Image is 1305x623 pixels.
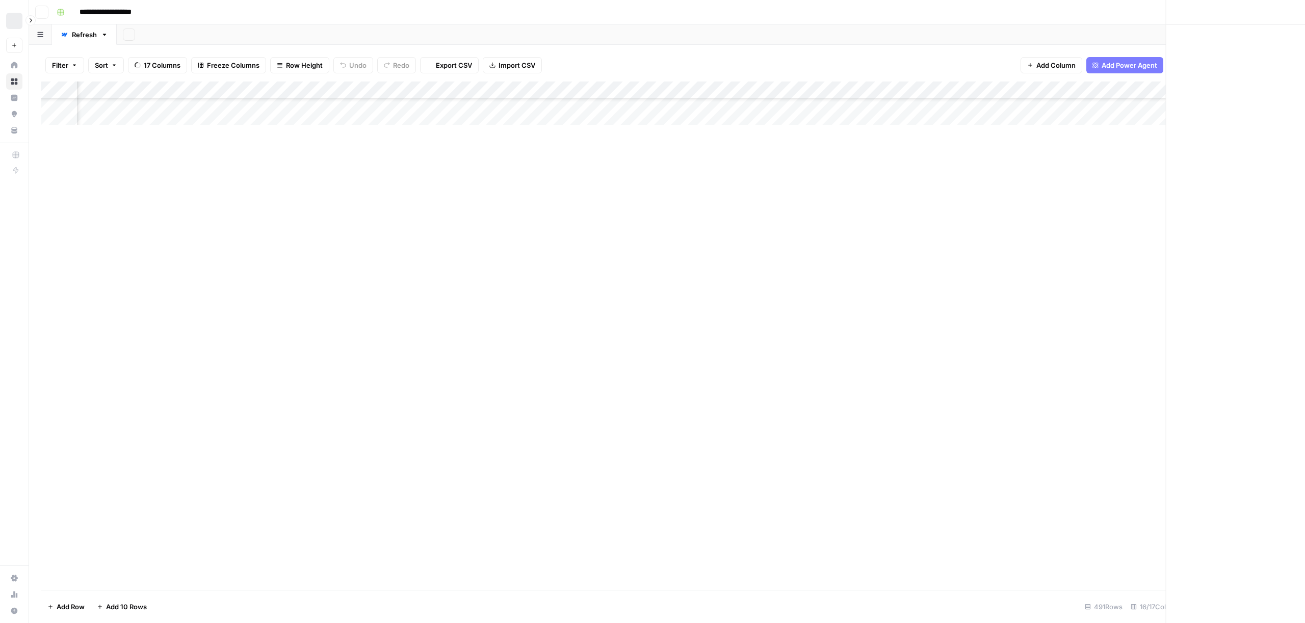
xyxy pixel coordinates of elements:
[420,57,479,73] button: Export CSV
[191,57,266,73] button: Freeze Columns
[6,106,22,122] a: Opportunities
[6,57,22,73] a: Home
[333,57,373,73] button: Undo
[45,57,84,73] button: Filter
[91,599,153,615] button: Add 10 Rows
[6,603,22,619] button: Help + Support
[144,60,180,70] span: 17 Columns
[483,57,542,73] button: Import CSV
[377,57,416,73] button: Redo
[106,602,147,612] span: Add 10 Rows
[286,60,323,70] span: Row Height
[57,602,85,612] span: Add Row
[41,599,91,615] button: Add Row
[52,24,117,45] a: Refresh
[207,60,259,70] span: Freeze Columns
[393,60,409,70] span: Redo
[128,57,187,73] button: 17 Columns
[95,60,108,70] span: Sort
[72,30,97,40] div: Refresh
[6,73,22,90] a: Browse
[6,122,22,139] a: Your Data
[88,57,124,73] button: Sort
[52,60,68,70] span: Filter
[6,570,22,586] a: Settings
[270,57,329,73] button: Row Height
[436,60,472,70] span: Export CSV
[6,90,22,106] a: Insights
[6,586,22,603] a: Usage
[499,60,535,70] span: Import CSV
[349,60,367,70] span: Undo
